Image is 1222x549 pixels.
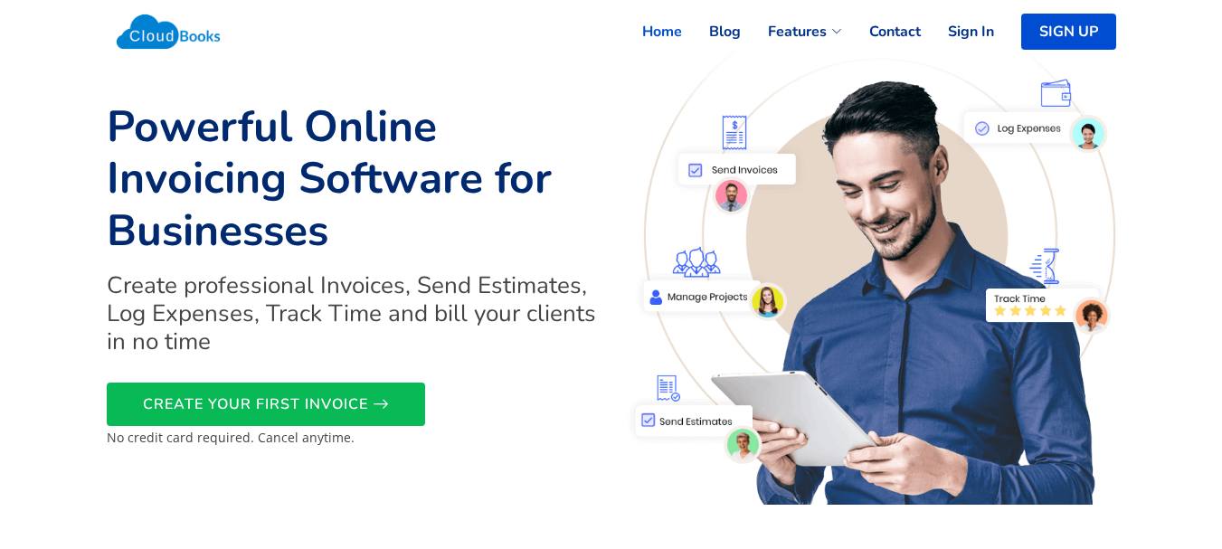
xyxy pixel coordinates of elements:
a: CREATE YOUR FIRST INVOICE [107,383,425,426]
a: SIGN UP [1021,14,1116,50]
a: Contact [842,12,921,52]
img: Cloudbooks Logo [107,5,231,59]
a: Home [615,12,682,52]
h2: Create professional Invoices, Send Estimates, Log Expenses, Track Time and bill your clients in n... [107,271,601,356]
small: No credit card required. Cancel anytime. [107,429,355,446]
a: Blog [682,12,741,52]
a: Features [741,12,842,52]
span: Features [768,21,827,43]
h1: Powerful Online Invoicing Software for Businesses [107,101,601,258]
a: Sign In [921,12,994,52]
